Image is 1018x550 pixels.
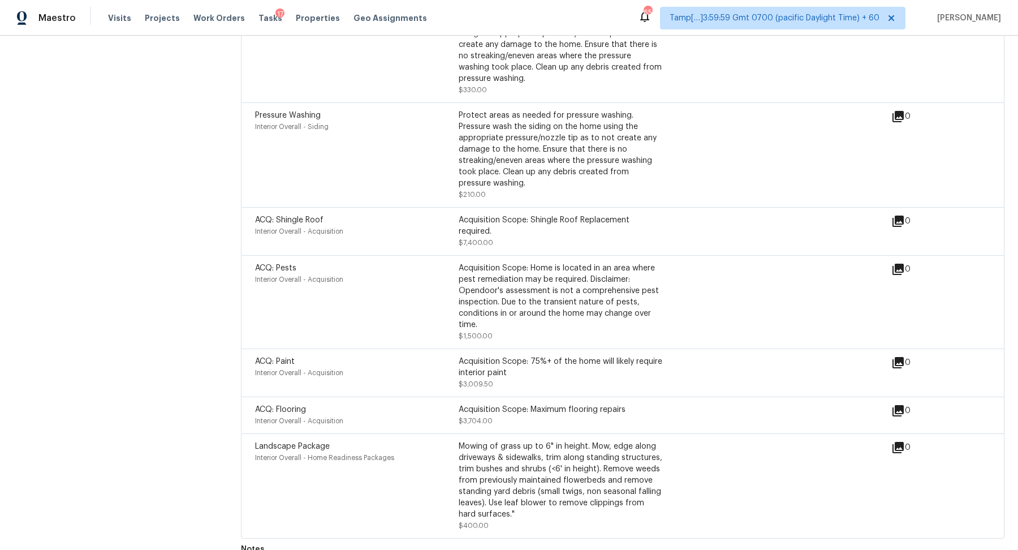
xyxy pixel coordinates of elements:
div: Acquisition Scope: 75%+ of the home will likely require interior paint [459,356,662,379]
div: Acquisition Scope: Shingle Roof Replacement required. [459,214,662,237]
div: Mowing of grass up to 6" in height. Mow, edge along driveways & sidewalks, trim along standing st... [459,441,662,520]
span: $210.00 [459,191,486,198]
span: Properties [296,12,340,24]
div: 658 [644,7,652,18]
span: $330.00 [459,87,487,93]
span: Pressure Washing [255,111,321,119]
span: Maestro [38,12,76,24]
span: $3,704.00 [459,418,493,424]
span: $400.00 [459,522,489,529]
span: [PERSON_NAME] [933,12,1001,24]
span: Geo Assignments [353,12,427,24]
span: Interior Overall - Home Readiness Packages [255,454,394,461]
span: $1,500.00 [459,333,493,340]
div: Acquisition Scope: Maximum flooring repairs [459,404,662,415]
div: 0 [891,356,947,369]
div: Acquisition Scope: Home is located in an area where pest remediation may be required. Disclaimer:... [459,263,662,330]
div: 0 [891,110,947,123]
div: 0 [891,404,947,418]
span: Landscape Package [255,442,330,450]
span: Projects [145,12,180,24]
span: Visits [108,12,131,24]
span: ACQ: Pests [255,264,296,272]
span: $7,400.00 [459,239,493,246]
div: 0 [891,263,947,276]
span: $3,009.50 [459,381,493,388]
div: Protect areas as needed for pressure washing. Pressure wash the siding on the home using the appr... [459,110,662,189]
div: 0 [891,214,947,228]
span: Interior Overall - Siding [255,123,329,130]
span: ACQ: Flooring [255,406,306,414]
div: 17 [275,8,284,20]
span: ACQ: Paint [255,358,295,366]
span: Work Orders [193,12,245,24]
span: Interior Overall - Acquisition [255,418,343,424]
span: Interior Overall - Acquisition [255,276,343,283]
span: Interior Overall - Acquisition [255,369,343,376]
span: Tasks [258,14,282,22]
div: Protect areas as needed for pressure washing. Pressure wash the gutters and trim on the home usin... [459,5,662,84]
span: Tamp[…]3:59:59 Gmt 0700 (pacific Daylight Time) + 60 [670,12,879,24]
div: 0 [891,441,947,454]
span: ACQ: Shingle Roof [255,216,323,224]
span: Interior Overall - Acquisition [255,228,343,235]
